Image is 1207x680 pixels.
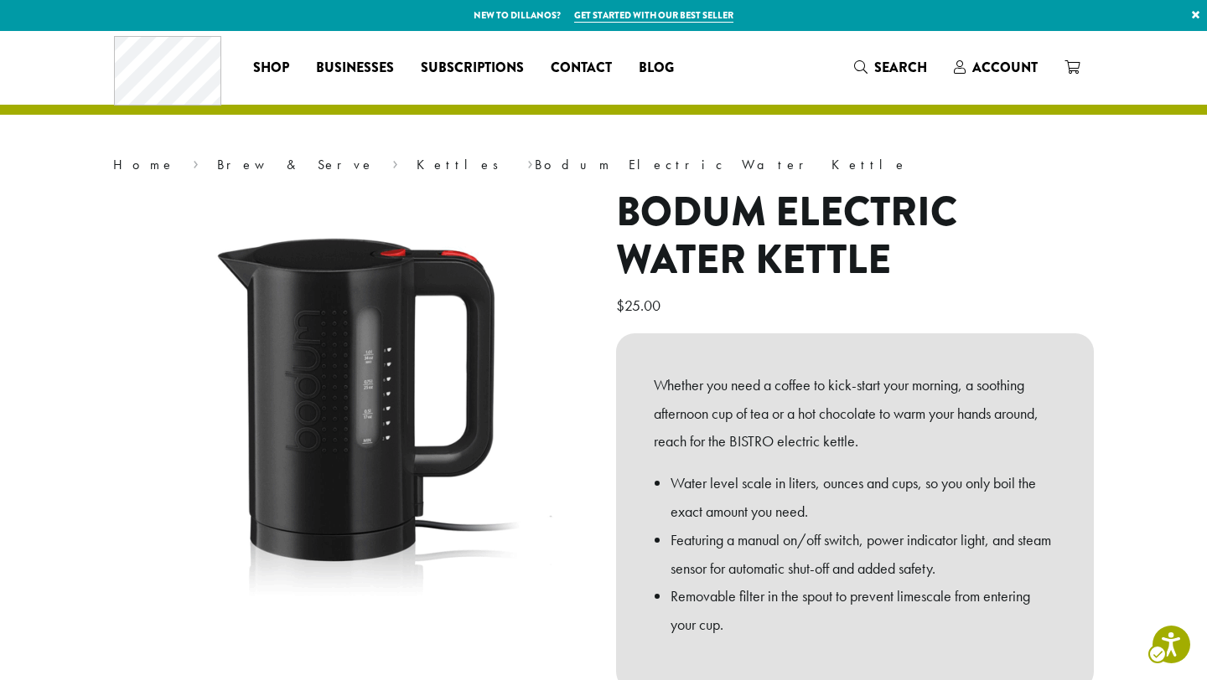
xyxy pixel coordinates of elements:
[303,54,407,81] a: Businesses
[253,58,289,79] span: Shop
[240,54,687,81] ul: Main Menu
[551,58,612,79] span: Contact
[217,156,375,173] a: Brew & Serve
[407,54,537,81] a: Subscriptions
[113,155,1094,175] nav: Breadcrumb
[113,156,175,173] a: Home
[671,469,1056,526] li: Water level scale in liters, ounces and cups, so you only boil the exact amount you need.
[527,149,533,175] span: ›
[639,58,674,79] span: Blog
[841,54,940,81] a: Search
[940,54,1051,81] a: Account
[616,296,624,315] span: $
[625,54,687,81] a: Blog
[537,54,625,81] a: Contact
[616,296,665,315] bdi: 25.00
[240,54,303,81] a: Shop
[316,58,394,79] span: Businesses
[392,149,398,175] span: ›
[841,54,1093,81] div: Header Menu
[193,149,199,175] span: ›
[417,156,510,173] a: Kettles
[616,188,1094,285] h1: Bodum Electric Water Kettle
[671,582,1056,639] li: Removable filter in the spout to prevent limescale from entering your cup.
[654,371,1056,456] p: Whether you need a coffee to kick-start your morning, a soothing afternoon cup of tea or a hot ch...
[421,58,524,79] span: Subscriptions
[874,58,927,77] span: Search
[671,526,1056,583] li: Featuring a manual on/off switch, power indicator light, and steam sensor for automatic shut-off ...
[574,8,733,23] a: Get started with our best seller
[240,54,687,81] div: Header Menu
[972,58,1038,77] span: Account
